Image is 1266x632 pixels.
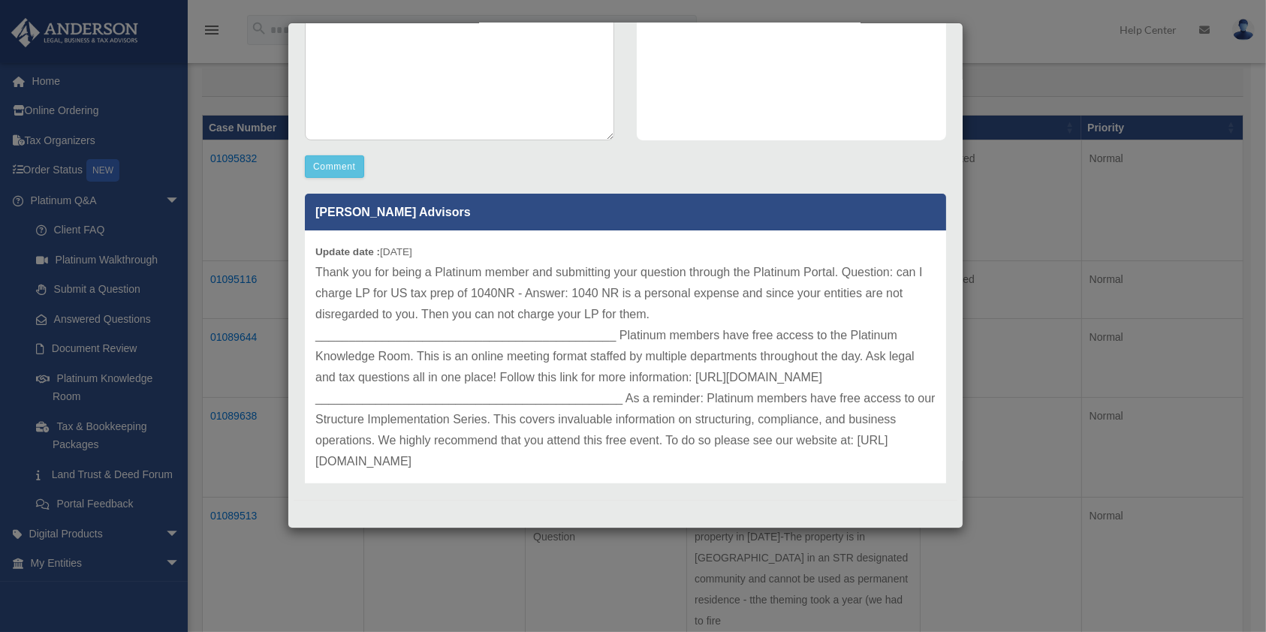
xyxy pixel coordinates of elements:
[305,194,946,230] p: [PERSON_NAME] Advisors
[315,246,380,257] b: Update date :
[305,155,364,178] button: Comment
[315,262,936,472] p: Thank you for being a Platinum member and submitting your question through the Platinum Portal. Q...
[315,246,412,257] small: [DATE]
